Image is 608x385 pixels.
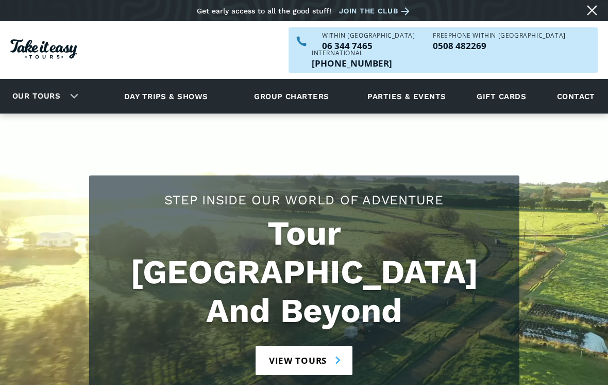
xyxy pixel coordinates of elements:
[339,5,413,18] a: Join the club
[433,41,565,50] a: Call us freephone within NZ on 0508482269
[197,7,331,15] div: Get early access to all the good stuff!
[312,50,392,56] div: International
[322,41,415,50] p: 06 344 7465
[362,82,451,110] a: Parties & events
[256,346,353,375] a: View tours
[5,84,68,108] a: Our tours
[584,2,600,19] a: Close message
[322,33,415,39] div: WITHIN [GEOGRAPHIC_DATA]
[433,33,565,39] div: Freephone WITHIN [GEOGRAPHIC_DATA]
[312,59,392,68] a: Call us outside of NZ on +6463447465
[111,82,221,110] a: Day trips & shows
[99,214,509,330] h1: Tour [GEOGRAPHIC_DATA] And Beyond
[312,59,392,68] p: [PHONE_NUMBER]
[471,82,531,110] a: Gift cards
[241,82,342,110] a: Group charters
[99,191,509,209] h2: Step Inside Our World Of Adventure
[10,39,77,59] img: Take it easy Tours logo
[10,34,77,67] a: Homepage
[433,41,565,50] p: 0508 482269
[552,82,600,110] a: Contact
[322,41,415,50] a: Call us within NZ on 063447465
